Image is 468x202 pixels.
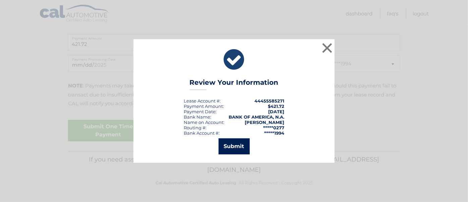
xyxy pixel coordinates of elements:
strong: BANK OF AMERICA, N.A. [229,114,284,120]
div: Lease Account #: [184,98,221,104]
span: $421.72 [268,104,284,109]
button: × [320,41,334,55]
strong: [PERSON_NAME] [245,120,284,125]
div: Bank Account #: [184,130,220,136]
div: Bank Name: [184,114,211,120]
span: Payment Date [184,109,216,114]
span: [DATE] [268,109,284,114]
div: : [184,109,217,114]
div: Payment Amount: [184,104,224,109]
div: Name on Account: [184,120,224,125]
strong: 44455585271 [254,98,284,104]
div: Routing #: [184,125,207,130]
h3: Review Your Information [190,78,279,90]
button: Submit [219,138,250,154]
